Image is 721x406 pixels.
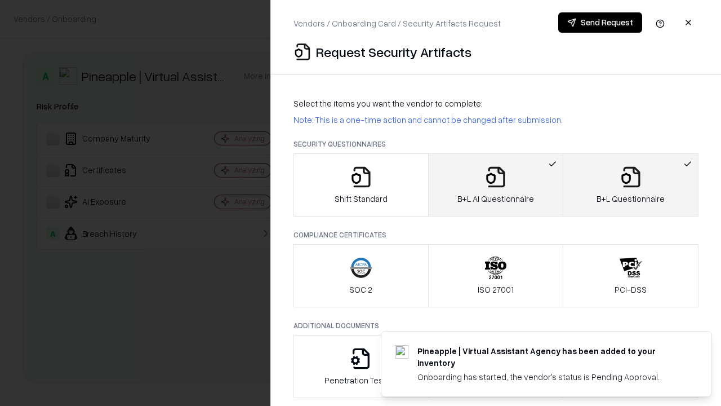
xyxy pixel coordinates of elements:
div: Onboarding has started, the vendor's status is Pending Approval. [417,371,684,383]
p: Select the items you want the vendor to complete: [293,98,698,109]
button: ISO 27001 [428,244,564,307]
p: ISO 27001 [478,284,514,295]
p: Additional Documents [293,321,698,330]
p: B+L AI Questionnaire [457,193,534,205]
button: SOC 2 [293,244,429,307]
img: trypineapple.com [395,345,408,359]
p: Shift Standard [335,193,388,205]
button: PCI-DSS [563,244,698,307]
p: SOC 2 [349,284,372,295]
p: Compliance Certificates [293,230,698,240]
button: Shift Standard [293,153,429,217]
button: Send Request [558,12,642,33]
p: PCI-DSS [615,284,647,295]
button: B+L AI Questionnaire [428,153,564,217]
div: Pineapple | Virtual Assistant Agency has been added to your inventory [417,345,684,369]
button: B+L Questionnaire [563,153,698,217]
p: Penetration Testing [324,374,397,386]
p: Request Security Artifacts [316,43,471,61]
button: Penetration Testing [293,335,429,398]
p: Note: This is a one-time action and cannot be changed after submission. [293,114,698,126]
p: B+L Questionnaire [597,193,665,205]
p: Vendors / Onboarding Card / Security Artifacts Request [293,17,501,29]
p: Security Questionnaires [293,139,698,149]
